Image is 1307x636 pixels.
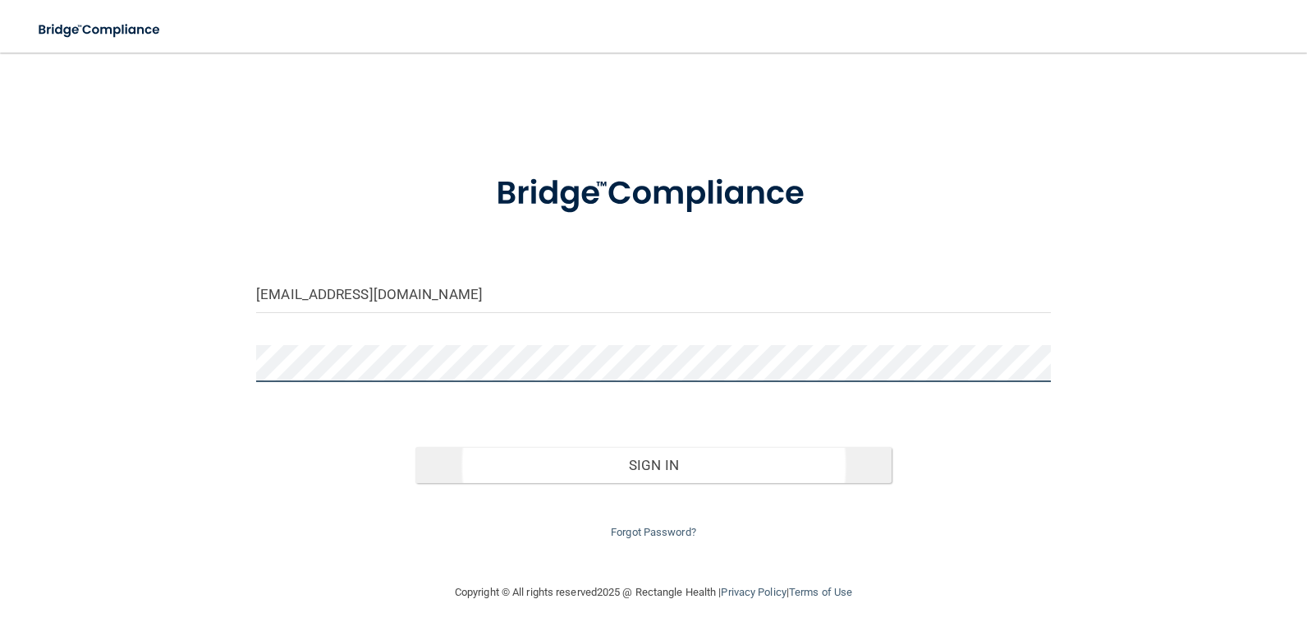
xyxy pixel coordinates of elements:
a: Terms of Use [789,586,852,598]
a: Forgot Password? [611,526,696,538]
img: bridge_compliance_login_screen.278c3ca4.svg [462,151,845,237]
iframe: Drift Widget Chat Controller [1023,519,1287,585]
img: bridge_compliance_login_screen.278c3ca4.svg [25,13,176,47]
div: Copyright © All rights reserved 2025 @ Rectangle Health | | [354,566,953,619]
input: Email [256,276,1051,313]
a: Privacy Policy [721,586,786,598]
button: Sign In [415,447,892,483]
